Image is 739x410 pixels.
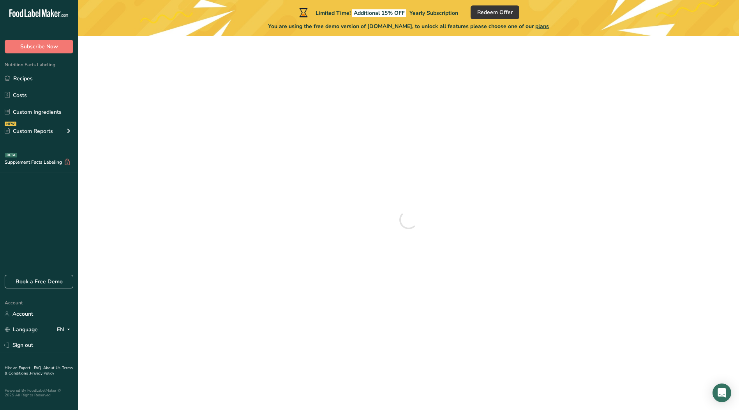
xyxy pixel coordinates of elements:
a: Privacy Policy [30,371,54,376]
span: plans [535,23,549,30]
a: Terms & Conditions . [5,365,73,376]
span: Subscribe Now [20,42,58,51]
div: Custom Reports [5,127,53,135]
span: You are using the free demo version of [DOMAIN_NAME], to unlock all features please choose one of... [268,22,549,30]
span: Redeem Offer [477,8,513,16]
a: About Us . [43,365,62,371]
span: Yearly Subscription [409,9,458,17]
div: BETA [5,153,17,157]
a: Hire an Expert . [5,365,32,371]
button: Redeem Offer [471,5,519,19]
div: Open Intercom Messenger [713,383,731,402]
button: Subscribe Now [5,40,73,53]
div: NEW [5,122,16,126]
a: FAQ . [34,365,43,371]
div: EN [57,325,73,334]
a: Book a Free Demo [5,275,73,288]
div: Limited Time! [298,8,458,17]
a: Language [5,323,38,336]
span: Additional 15% OFF [352,9,406,17]
div: Powered By FoodLabelMaker © 2025 All Rights Reserved [5,388,73,398]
